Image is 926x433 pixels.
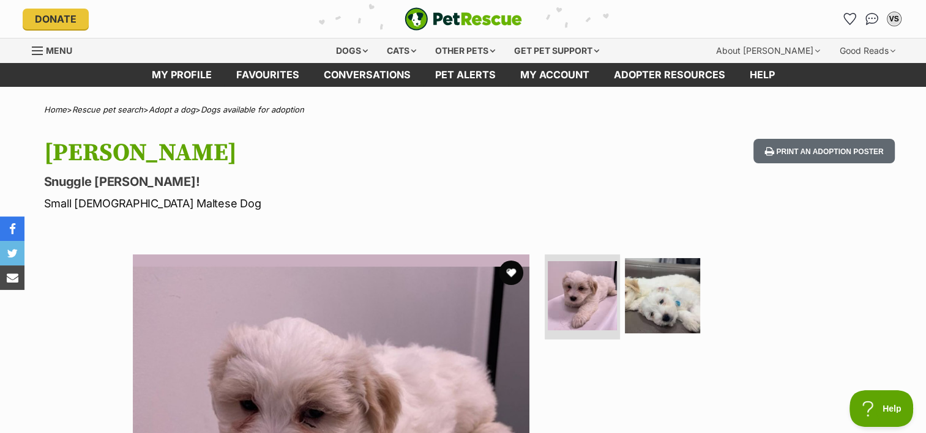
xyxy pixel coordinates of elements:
[149,105,195,114] a: Adopt a dog
[46,45,72,56] span: Menu
[865,13,878,25] img: chat-41dd97257d64d25036548639549fe6c8038ab92f7586957e7f3b1b290dea8141.svg
[201,105,304,114] a: Dogs available for adoption
[427,39,504,63] div: Other pets
[708,39,829,63] div: About [PERSON_NAME]
[312,63,423,87] a: conversations
[23,9,89,29] a: Donate
[831,39,904,63] div: Good Reads
[508,63,602,87] a: My account
[506,39,608,63] div: Get pet support
[753,139,894,164] button: Print an adoption poster
[32,39,81,61] a: Menu
[327,39,376,63] div: Dogs
[888,13,900,25] div: VS
[840,9,904,29] ul: Account quick links
[13,105,913,114] div: > > >
[602,63,737,87] a: Adopter resources
[423,63,508,87] a: Pet alerts
[44,173,562,190] p: Snuggle [PERSON_NAME]!
[44,139,562,167] h1: [PERSON_NAME]
[405,7,522,31] a: PetRescue
[44,195,562,212] p: Small [DEMOGRAPHIC_DATA] Maltese Dog
[44,105,67,114] a: Home
[499,261,523,285] button: favourite
[737,63,787,87] a: Help
[840,9,860,29] a: Favourites
[849,390,914,427] iframe: Help Scout Beacon - Open
[862,9,882,29] a: Conversations
[625,258,700,333] img: Photo of Winston
[72,105,143,114] a: Rescue pet search
[378,39,425,63] div: Cats
[224,63,312,87] a: Favourites
[548,261,617,330] img: Photo of Winston
[140,63,224,87] a: My profile
[884,9,904,29] button: My account
[405,7,522,31] img: logo-e224e6f780fb5917bec1dbf3a21bbac754714ae5b6737aabdf751b685950b380.svg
